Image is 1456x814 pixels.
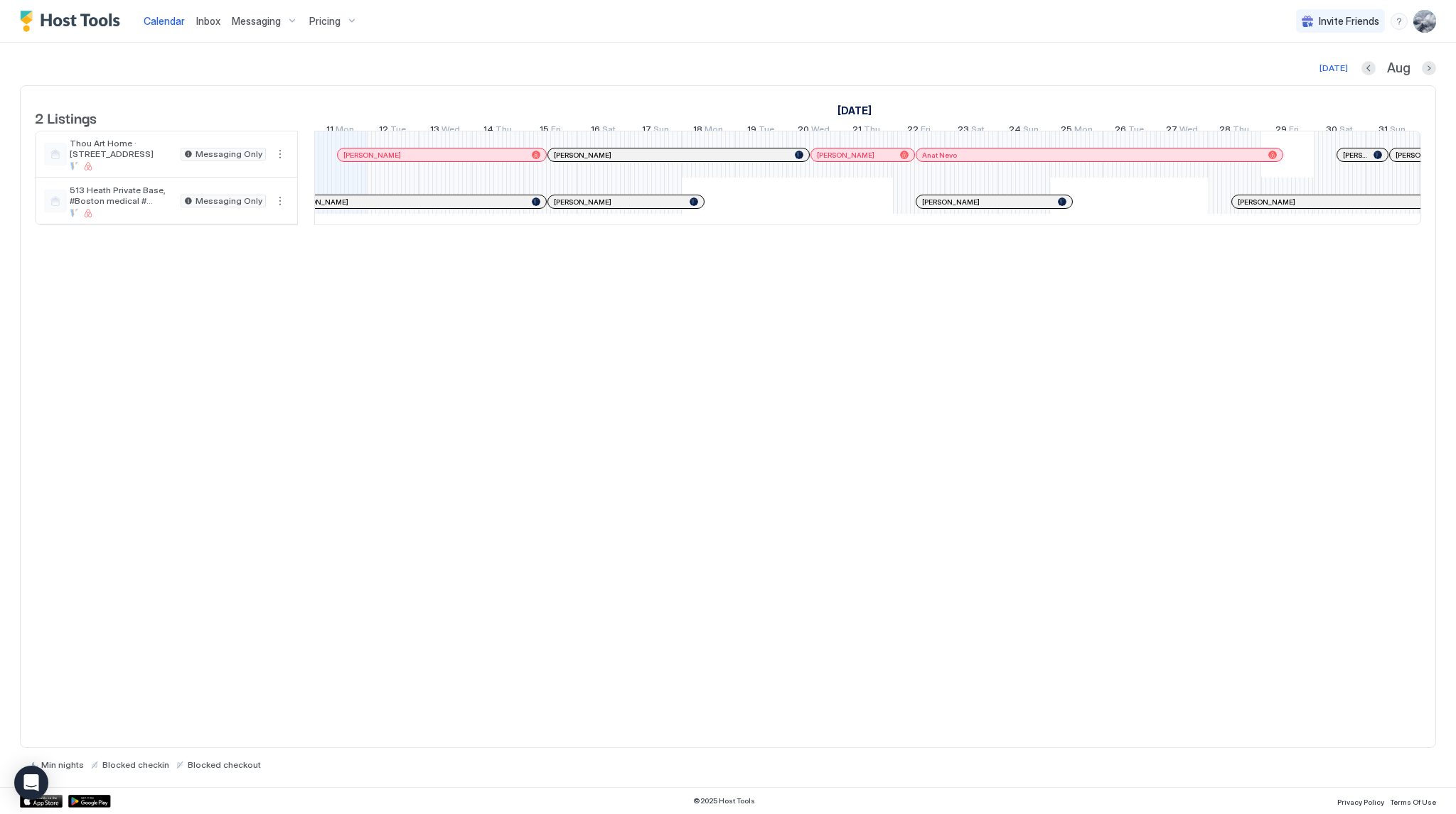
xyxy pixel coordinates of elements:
[907,124,919,139] span: 22
[1074,124,1093,139] span: Mon
[849,121,884,141] a: August 21, 2025
[1233,124,1249,139] span: Thu
[1379,124,1388,139] span: 31
[1275,124,1287,139] span: 29
[642,124,651,139] span: 17
[638,121,673,141] a: August 17, 2025
[496,124,512,139] span: Thu
[1272,121,1302,141] a: August 29, 2025
[536,121,564,141] a: August 15, 2025
[1009,124,1021,139] span: 24
[554,197,611,207] span: [PERSON_NAME]
[852,124,862,139] span: 21
[653,124,669,139] span: Sun
[958,124,969,139] span: 23
[591,124,600,139] span: 16
[14,766,48,800] div: Open Intercom Messenger
[540,124,549,139] span: 15
[41,759,84,770] span: Min nights
[1319,62,1348,75] div: [DATE]
[921,124,931,139] span: Fri
[1361,61,1376,75] button: Previous month
[1422,61,1436,75] button: Next month
[379,124,388,139] span: 12
[272,146,289,163] button: More options
[1289,124,1299,139] span: Fri
[441,124,460,139] span: Wed
[1337,793,1384,808] a: Privacy Policy
[232,15,281,28] span: Messaging
[1390,793,1436,808] a: Terms Of Use
[744,121,778,141] a: August 19, 2025
[70,138,175,159] span: Thou Art Home · [STREET_ADDRESS]
[693,796,755,805] span: © 2025 Host Tools
[35,107,97,128] span: 2 Listings
[68,795,111,808] a: Google Play Store
[554,151,611,160] span: [PERSON_NAME]
[196,15,220,27] span: Inbox
[326,124,333,139] span: 11
[922,151,957,160] span: Anat Nevo
[811,124,830,139] span: Wed
[954,121,988,141] a: August 23, 2025
[1375,121,1409,141] a: August 31, 2025
[375,121,409,141] a: August 12, 2025
[1326,124,1337,139] span: 30
[1179,124,1198,139] span: Wed
[1166,124,1177,139] span: 27
[1322,121,1356,141] a: August 30, 2025
[1219,124,1231,139] span: 28
[1061,124,1072,139] span: 25
[1162,121,1201,141] a: August 27, 2025
[1413,10,1436,33] div: User profile
[309,15,341,28] span: Pricing
[1317,60,1350,77] button: [DATE]
[1391,13,1408,30] div: menu
[483,124,493,139] span: 14
[343,151,401,160] span: [PERSON_NAME]
[144,13,185,28] a: Calendar
[272,146,289,163] div: menu
[864,124,880,139] span: Thu
[1238,197,1295,207] span: [PERSON_NAME]
[1057,121,1096,141] a: August 25, 2025
[798,124,809,139] span: 20
[291,197,348,207] span: [PERSON_NAME]
[693,124,702,139] span: 18
[759,124,774,139] span: Tue
[102,759,169,770] span: Blocked checkin
[817,151,874,160] span: [PERSON_NAME]
[834,100,875,121] a: August 1, 2025
[690,121,727,141] a: August 18, 2025
[1387,60,1410,77] span: Aug
[144,15,185,27] span: Calendar
[20,11,127,32] a: Host Tools Logo
[904,121,934,141] a: August 22, 2025
[705,124,723,139] span: Mon
[272,192,289,210] button: More options
[551,124,561,139] span: Fri
[1005,121,1042,141] a: August 24, 2025
[272,192,289,210] div: menu
[188,759,261,770] span: Blocked checkout
[602,124,616,139] span: Sat
[20,795,63,808] a: App Store
[1390,798,1436,806] span: Terms Of Use
[1396,151,1453,160] span: [PERSON_NAME]
[427,121,464,141] a: August 13, 2025
[1319,15,1379,28] span: Invite Friends
[1128,124,1144,139] span: Tue
[794,121,833,141] a: August 20, 2025
[1115,124,1126,139] span: 26
[1343,151,1368,160] span: [PERSON_NAME]
[1339,124,1353,139] span: Sat
[430,124,439,139] span: 13
[922,197,980,207] span: [PERSON_NAME]
[1390,124,1406,139] span: Sun
[971,124,985,139] span: Sat
[1111,121,1147,141] a: August 26, 2025
[70,185,175,206] span: 513 Heath Private Base, #Boston medical #[GEOGRAPHIC_DATA] T+Prk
